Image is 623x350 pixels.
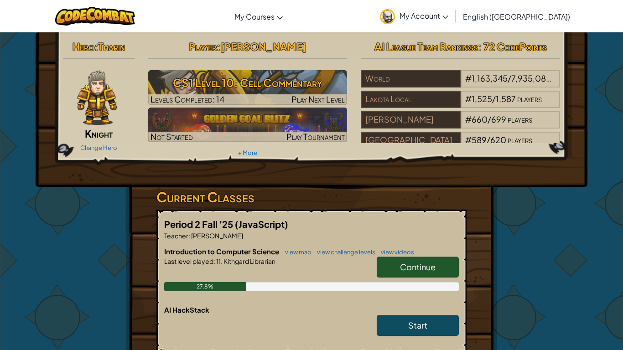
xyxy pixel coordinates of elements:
[376,248,414,256] a: view videos
[488,114,491,124] span: /
[496,93,516,104] span: 1,587
[465,93,472,104] span: #
[408,320,427,330] span: Start
[511,73,551,83] span: 7,935,086
[508,114,532,124] span: players
[374,40,478,53] span: AI League Team Rankings
[190,232,243,240] span: [PERSON_NAME]
[465,134,472,145] span: #
[215,257,223,265] span: 11.
[312,248,375,256] a: view challenge levels
[400,262,436,272] span: Continue
[361,70,460,87] div: World
[164,247,280,256] span: Introduction to Computer Science
[517,93,542,104] span: players
[491,114,506,124] span: 699
[361,120,560,130] a: [PERSON_NAME]#660/699players
[148,108,348,142] img: Golden Goal
[361,140,560,151] a: [GEOGRAPHIC_DATA]#589/620players
[164,305,209,314] span: AI HackStack
[552,73,577,83] span: players
[361,79,560,89] a: World#1,163,345/7,935,086players
[465,114,472,124] span: #
[465,73,472,83] span: #
[188,232,190,240] span: :
[156,187,467,207] h3: Current Classes
[375,2,453,31] a: My Account
[220,40,306,53] span: [PERSON_NAME]
[508,73,511,83] span: /
[280,248,311,256] a: view map
[164,257,213,265] span: Last level played
[151,94,224,104] span: Levels Completed: 14
[472,134,487,145] span: 589
[230,4,287,29] a: My Courses
[223,257,275,265] span: Kithgard Librarian
[472,73,508,83] span: 1,163,345
[400,11,448,21] span: My Account
[361,91,460,108] div: Lakota Local
[213,257,215,265] span: :
[463,12,570,21] span: English ([GEOGRAPHIC_DATA])
[148,72,348,93] h3: CS1 Level 10: Cell Commentary
[380,9,395,24] img: avatar
[472,114,488,124] span: 660
[235,218,288,230] span: (JavaScript)
[217,40,220,53] span: :
[73,40,94,53] span: Hero
[164,218,235,230] span: Period 2 Fall '25
[164,232,188,240] span: Teacher
[361,132,460,149] div: [GEOGRAPHIC_DATA]
[458,4,575,29] a: English ([GEOGRAPHIC_DATA])
[291,94,345,104] span: Play Next Level
[189,40,217,53] span: Player
[148,70,348,105] img: CS1 Level 10: Cell Commentary
[238,149,257,156] a: + More
[472,93,492,104] span: 1,525
[151,131,193,142] span: Not Started
[148,70,348,105] a: Play Next Level
[490,134,506,145] span: 620
[98,40,125,53] span: Tharin
[77,70,117,125] img: knight-pose.png
[94,40,98,53] span: :
[286,131,345,142] span: Play Tournament
[55,7,135,26] img: CodeCombat logo
[234,12,275,21] span: My Courses
[164,282,246,291] div: 27.8%
[85,127,113,140] span: Knight
[80,144,117,151] a: Change Hero
[377,315,459,336] a: Start
[487,134,490,145] span: /
[148,108,348,142] a: Not StartedPlay Tournament
[361,99,560,110] a: Lakota Local#1,525/1,587players
[492,93,496,104] span: /
[361,111,460,129] div: [PERSON_NAME]
[508,134,532,145] span: players
[478,40,547,53] span: : 72 CodePoints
